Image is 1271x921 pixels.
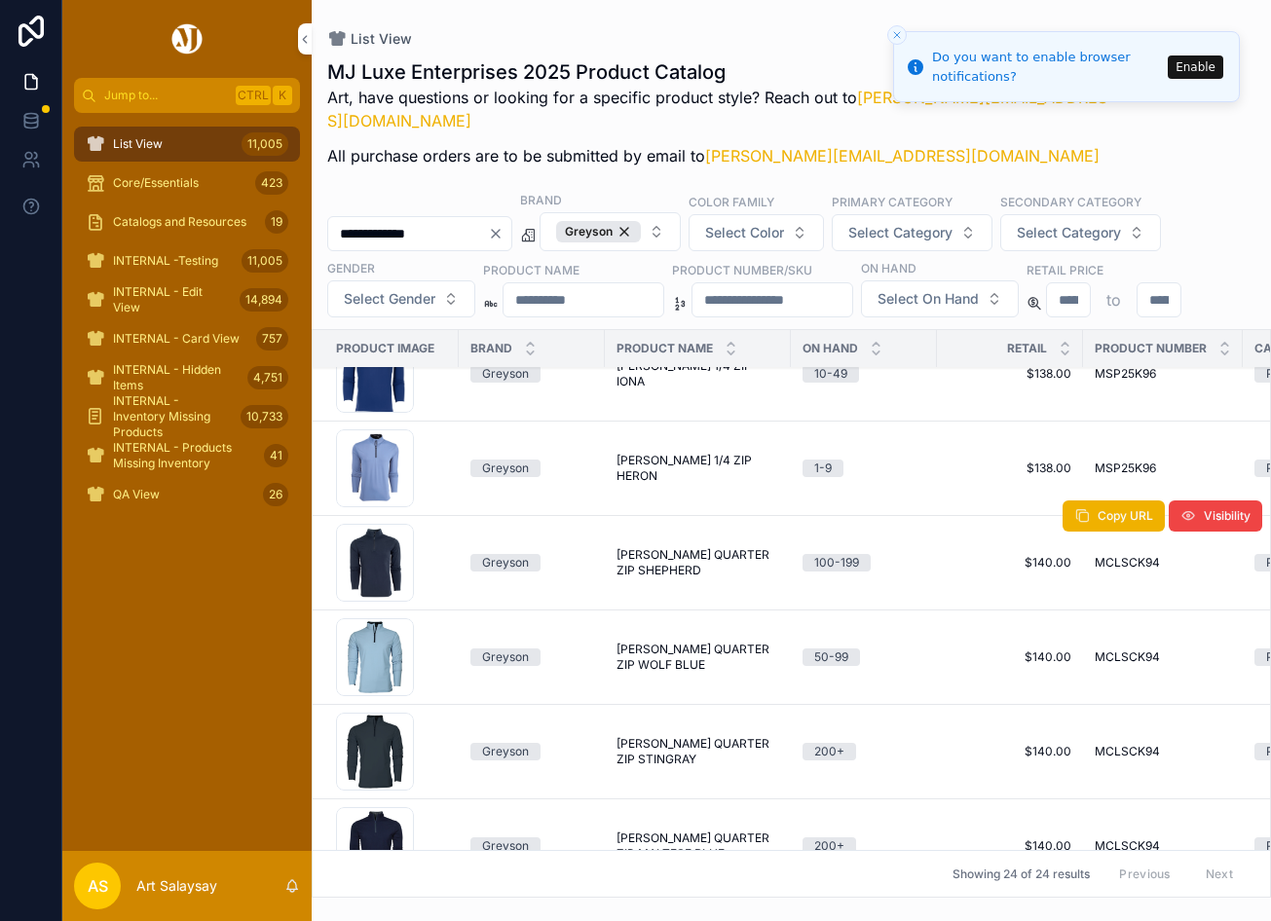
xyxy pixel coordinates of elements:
[1095,366,1156,382] span: MSP25K96
[1095,838,1231,854] a: MCLSCK94
[1027,261,1103,278] label: Retail Price
[887,25,907,45] button: Close toast
[327,280,475,317] button: Select Button
[1168,55,1223,79] button: Enable
[949,555,1071,571] a: $140.00
[241,405,288,428] div: 10,733
[617,547,779,578] span: [PERSON_NAME] QUARTER ZIP SHEPHERD
[617,358,779,389] span: [PERSON_NAME] 1/4 ZIP IONA
[617,341,713,356] span: Product Name
[1204,508,1251,524] span: Visibility
[113,362,240,393] span: INTERNAL - Hidden Items
[617,453,779,484] a: [PERSON_NAME] 1/4 ZIP HERON
[482,743,529,760] div: Greyson
[113,253,218,269] span: INTERNAL -Testing
[1095,744,1160,759] span: MCLSCK94
[705,146,1100,166] a: [PERSON_NAME][EMAIL_ADDRESS][DOMAIN_NAME]
[351,29,412,49] span: List View
[814,554,859,571] div: 100-199
[932,48,1162,86] div: Do you want to enable browser notifications?
[1007,341,1047,356] span: Retail
[617,830,779,862] a: [PERSON_NAME] QUARTER ZIP MALTESE BLUE
[803,554,925,571] a: 100-199
[803,460,925,477] a: 1-9
[483,261,579,278] label: Product Name
[1098,508,1153,524] span: Copy URL
[470,837,593,855] a: Greyson
[949,366,1071,382] span: $138.00
[1063,500,1165,532] button: Copy URL
[88,874,108,898] span: AS
[1106,288,1121,312] p: to
[470,554,593,571] a: Greyson
[74,78,300,113] button: Jump to...CtrlK
[327,58,1109,86] h1: MJ Luxe Enterprises 2025 Product Catalog
[814,648,848,666] div: 50-99
[255,171,288,195] div: 423
[617,736,779,767] a: [PERSON_NAME] QUARTER ZIP STINGRAY
[1095,838,1160,854] span: MCLSCK94
[1095,555,1160,571] span: MCLSCK94
[74,321,300,356] a: INTERNAL - Card View757
[488,226,511,241] button: Clear
[556,221,641,242] div: Greyson
[74,243,300,278] a: INTERNAL -Testing11,005
[168,23,206,55] img: App logo
[62,113,312,537] div: scrollable content
[263,483,288,506] div: 26
[949,460,1071,476] a: $138.00
[74,166,300,201] a: Core/Essentials423
[832,193,953,210] label: Primary Category
[953,866,1090,882] span: Showing 24 of 24 results
[556,221,641,242] button: Unselect GREYSON
[264,444,288,467] div: 41
[814,365,847,383] div: 10-49
[861,280,1019,317] button: Select Button
[1095,555,1231,571] a: MCLSCK94
[540,212,681,251] button: Select Button
[470,365,593,383] a: Greyson
[482,554,529,571] div: Greyson
[113,136,163,152] span: List View
[74,399,300,434] a: INTERNAL - Inventory Missing Products10,733
[949,744,1071,759] a: $140.00
[327,144,1109,167] p: All purchase orders are to be submitted by email to
[832,214,992,251] button: Select Button
[1095,341,1207,356] span: Product Number
[1017,223,1121,242] span: Select Category
[470,648,593,666] a: Greyson
[803,365,925,383] a: 10-49
[327,259,375,276] label: Gender
[949,649,1071,665] a: $140.00
[74,477,300,512] a: QA View26
[242,249,288,273] div: 11,005
[74,204,300,239] a: Catalogs and Resources19
[113,487,160,502] span: QA View
[74,438,300,473] a: INTERNAL - Products Missing Inventory41
[617,642,779,673] a: [PERSON_NAME] QUARTER ZIP WOLF BLUE
[803,341,858,356] span: On Hand
[327,86,1109,132] p: Art, have questions or looking for a specific product style? Reach out to
[848,223,953,242] span: Select Category
[265,210,288,234] div: 19
[1000,214,1161,251] button: Select Button
[113,175,199,191] span: Core/Essentials
[949,838,1071,854] a: $140.00
[275,88,290,103] span: K
[136,876,217,896] p: Art Salaysay
[878,289,979,309] span: Select On Hand
[689,193,774,210] label: Color Family
[482,460,529,477] div: Greyson
[814,460,832,477] div: 1-9
[242,132,288,156] div: 11,005
[113,331,240,347] span: INTERNAL - Card View
[814,743,844,760] div: 200+
[74,360,300,395] a: INTERNAL - Hidden Items4,751
[240,288,288,312] div: 14,894
[803,743,925,760] a: 200+
[689,214,824,251] button: Select Button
